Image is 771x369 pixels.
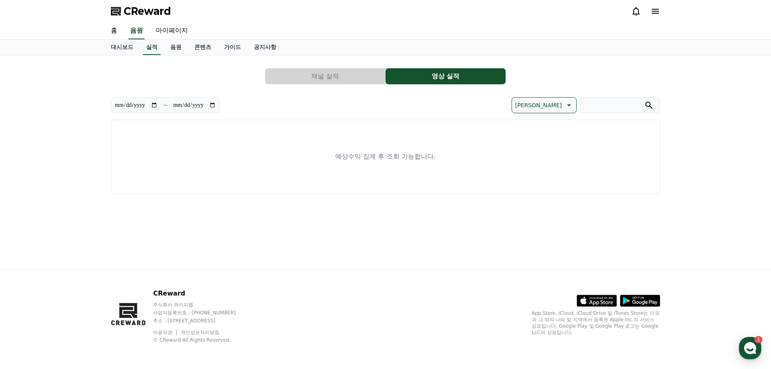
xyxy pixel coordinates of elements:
a: 홈 [2,255,53,275]
button: [PERSON_NAME] [512,97,577,113]
a: 음원 [164,40,188,55]
a: 이용약관 [153,330,178,335]
a: 홈 [104,22,124,39]
p: ~ [163,100,168,110]
a: 1대화 [53,255,104,275]
button: 채널 실적 [265,68,385,84]
span: 1 [82,254,84,261]
span: 대화 [73,267,83,273]
a: 콘텐츠 [188,40,218,55]
p: [PERSON_NAME] [515,100,562,111]
span: CReward [124,5,171,18]
a: 대시보드 [104,40,140,55]
p: © CReward All Rights Reserved. [153,337,251,343]
a: 마이페이지 [149,22,194,39]
p: App Store, iCloud, iCloud Drive 및 iTunes Store는 미국과 그 밖의 나라 및 지역에서 등록된 Apple Inc.의 서비스 상표입니다. Goo... [532,310,660,336]
a: CReward [111,5,171,18]
span: 홈 [25,267,30,273]
p: CReward [153,289,251,298]
a: 설정 [104,255,154,275]
p: 예상수익 집계 후 조회 가능합니다. [335,152,435,161]
a: 영상 실적 [385,68,506,84]
a: 음원 [128,22,145,39]
button: 영상 실적 [385,68,506,84]
a: 가이드 [218,40,247,55]
p: 사업자등록번호 : [PHONE_NUMBER] [153,310,251,316]
p: 주소 : [STREET_ADDRESS] [153,318,251,324]
a: 개인정보처리방침 [181,330,219,335]
p: 주식회사 와이피랩 [153,302,251,308]
span: 설정 [124,267,134,273]
a: 공지사항 [247,40,283,55]
a: 실적 [143,40,161,55]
